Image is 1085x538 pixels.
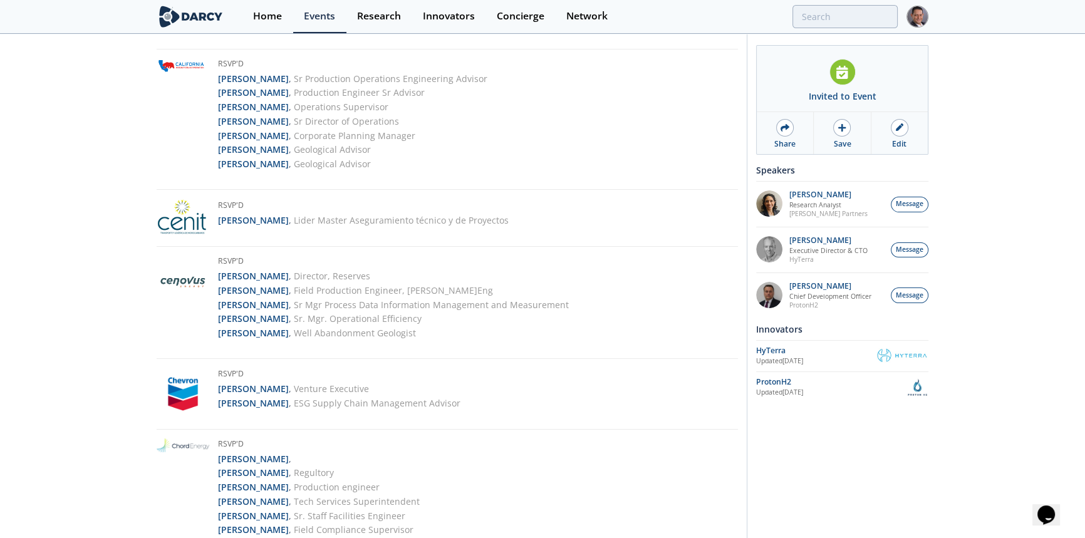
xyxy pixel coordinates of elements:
p: [PERSON_NAME] [789,190,868,199]
span: , [289,73,291,85]
strong: [PERSON_NAME] [218,383,289,395]
strong: [PERSON_NAME] [218,115,289,127]
span: Message [896,199,923,209]
span: , [289,510,291,522]
span: Director, Reserves [294,270,370,282]
strong: [PERSON_NAME] [218,270,289,282]
span: Sr Mgr Process Data Information Management and Measurement [294,299,569,311]
span: Tech Services Superintendent [294,495,420,507]
span: , [289,481,291,493]
div: Edit [892,138,906,150]
strong: [PERSON_NAME] [218,327,289,339]
img: Chord Energy [157,438,209,452]
img: c7853a51-1468-4088-b60a-9a0c03f2ba18 [756,190,782,217]
div: Events [304,11,335,21]
img: CENIT [157,199,209,237]
strong: [PERSON_NAME] [218,214,289,226]
img: HyTerra [876,348,928,364]
strong: [PERSON_NAME] [218,86,289,98]
input: Advanced Search [792,5,898,28]
div: Invited to Event [809,90,876,103]
span: , [289,467,291,479]
strong: [PERSON_NAME] [218,143,289,155]
div: Save [833,138,851,150]
span: Corporate Planning Manager [294,130,415,142]
img: ProtonH2 [906,376,928,398]
img: Profile [906,6,928,28]
a: ProtonH2 Updated[DATE] ProtonH2 [756,376,928,398]
p: Research Analyst [789,200,868,209]
strong: [PERSON_NAME] [218,313,289,324]
img: logo-wide.svg [157,6,225,28]
p: [PERSON_NAME] [789,236,868,245]
div: HyTerra [756,345,876,356]
span: Geological Advisor [294,158,371,170]
span: , [289,143,291,155]
span: Production Engineer Sr Advisor [294,86,425,98]
div: Innovators [423,11,475,21]
span: , [289,299,291,311]
span: Sr. Staff Facilities Engineer [294,510,405,522]
span: Well Abandonment Geologist [294,327,416,339]
strong: [PERSON_NAME] [218,524,289,535]
span: , [289,115,291,127]
button: Message [891,197,928,212]
span: , [289,327,291,339]
p: Chief Development Officer [789,292,871,301]
img: Cenovus Energy [157,256,209,308]
div: Updated [DATE] [756,388,906,398]
img: 40f5555c-79e9-40bb-81fd-b4f96e52d22c [756,282,782,308]
span: Operations Supervisor [294,101,388,113]
strong: [PERSON_NAME] [218,299,289,311]
span: Geological Advisor [294,143,371,155]
span: , [289,284,291,296]
span: , [289,158,291,170]
span: Regultory [294,467,334,479]
span: , [289,270,291,282]
p: Executive Director & CTO [789,246,868,255]
span: ESG Supply Chain Management Advisor [294,397,460,409]
button: Message [891,242,928,258]
div: Home [253,11,282,21]
span: Message [896,245,923,255]
p: ProtonH2 [789,301,871,309]
strong: [PERSON_NAME] [218,397,289,409]
strong: [PERSON_NAME] [218,510,289,522]
img: Chevron [157,368,209,420]
div: Updated [DATE] [756,356,876,366]
img: 823c691b-f1a1-4805-8343-d7a88051a90f [756,236,782,262]
span: Lider Master Aseguramiento técnico y de Proyectos [294,214,509,226]
h5: RSVP'd [218,438,420,452]
p: [PERSON_NAME] [789,282,871,291]
p: [PERSON_NAME] Partners [789,209,868,218]
div: Network [566,11,608,21]
span: , [289,313,291,324]
iframe: chat widget [1032,488,1072,525]
span: , [289,397,291,409]
button: Message [891,287,928,303]
span: , [289,130,291,142]
h5: RSVP'd [218,200,509,214]
div: Speakers [756,159,928,181]
span: , [289,86,291,98]
div: Concierge [497,11,544,21]
strong: [PERSON_NAME] [218,481,289,493]
span: , [289,101,291,113]
a: Edit [871,112,928,154]
h5: RSVP'd [218,368,460,382]
img: California Resources Corporation [157,58,209,73]
strong: [PERSON_NAME] [218,453,289,465]
div: Research [357,11,401,21]
span: , [289,453,291,465]
span: , [289,383,291,395]
h5: RSVP'd [218,256,569,269]
strong: [PERSON_NAME] [218,130,289,142]
p: HyTerra [789,255,868,264]
span: , [289,524,291,535]
span: Field Production Engineer, [PERSON_NAME]Eng [294,284,493,296]
strong: [PERSON_NAME] [218,158,289,170]
span: Production engineer [294,481,380,493]
strong: [PERSON_NAME] [218,73,289,85]
h5: RSVP'd [218,58,487,72]
div: Share [774,138,796,150]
